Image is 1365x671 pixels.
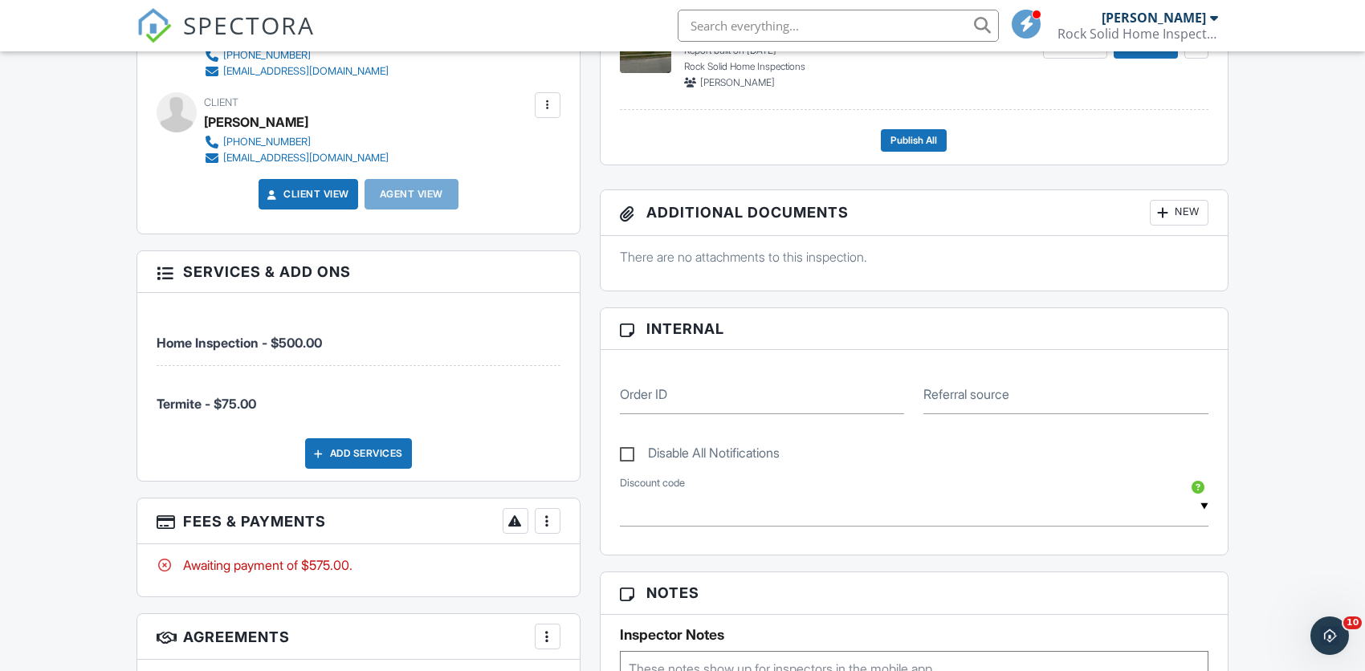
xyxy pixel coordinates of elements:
a: [PHONE_NUMBER] [204,134,389,150]
h5: Inspector Notes [620,627,1208,643]
label: Disable All Notifications [620,445,780,466]
div: [EMAIL_ADDRESS][DOMAIN_NAME] [223,65,389,78]
div: New [1150,200,1208,226]
div: Awaiting payment of $575.00. [157,556,560,574]
div: [PERSON_NAME] [204,110,308,134]
a: SPECTORA [136,22,315,55]
h3: Agreements [137,614,580,660]
img: The Best Home Inspection Software - Spectora [136,8,172,43]
span: Termite - $75.00 [157,396,256,412]
p: There are no attachments to this inspection. [620,248,1208,266]
h3: Fees & Payments [137,498,580,544]
h3: Notes [601,572,1228,614]
span: 10 [1343,616,1362,629]
div: Rock Solid Home Inspections, LLC [1057,26,1218,42]
div: Add Services [305,438,412,469]
span: SPECTORA [183,8,315,42]
a: [EMAIL_ADDRESS][DOMAIN_NAME] [204,63,389,79]
iframe: Intercom live chat [1310,616,1349,655]
h3: Additional Documents [601,190,1228,236]
span: Home Inspection - $500.00 [157,335,322,351]
span: Client [204,96,238,108]
div: [EMAIL_ADDRESS][DOMAIN_NAME] [223,152,389,165]
label: Referral source [923,385,1009,403]
div: [PHONE_NUMBER] [223,136,311,148]
h3: Services & Add ons [137,251,580,293]
label: Order ID [620,385,667,403]
a: [EMAIL_ADDRESS][DOMAIN_NAME] [204,150,389,166]
li: Manual fee: Termite [157,366,560,425]
label: Discount code [620,476,685,490]
li: Manual fee: Home Inspection [157,305,560,365]
h3: Internal [601,308,1228,350]
input: Search everything... [678,10,999,42]
a: Client View [264,186,349,202]
div: [PERSON_NAME] [1102,10,1206,26]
